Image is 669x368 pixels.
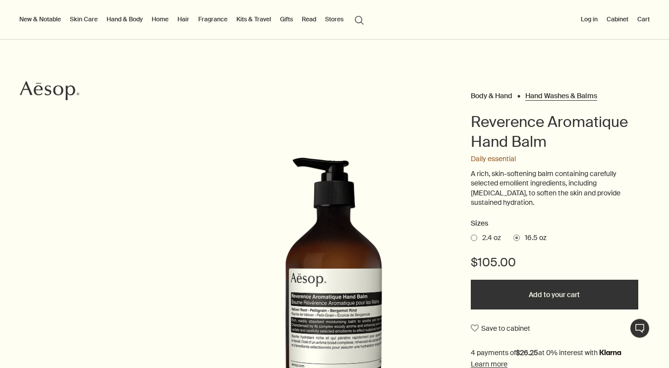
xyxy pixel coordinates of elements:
[150,13,170,25] a: Home
[605,13,630,25] a: Cabinet
[471,91,512,96] a: Body & Hand
[300,13,318,25] a: Read
[471,254,516,270] span: $105.00
[635,13,652,25] button: Cart
[525,91,597,96] a: Hand Washes & Balms
[17,13,63,25] button: New & Notable
[68,13,100,25] a: Skin Care
[278,13,295,25] a: Gifts
[17,78,82,106] a: Aesop
[105,13,145,25] a: Hand & Body
[477,233,501,243] span: 2.4 oz
[471,112,638,152] h1: Reverence Aromatique Hand Balm
[196,13,229,25] a: Fragrance
[20,81,79,101] svg: Aesop
[350,10,368,29] button: Open search
[471,280,638,309] button: Add to your cart - $105.00
[323,13,345,25] button: Stores
[520,233,547,243] span: 16.5 oz
[234,13,273,25] a: Kits & Travel
[579,13,600,25] button: Log in
[471,218,638,230] h2: Sizes
[471,169,638,208] p: A rich, skin-softening balm containing carefully selected emollient ingredients, including [MEDIC...
[471,319,530,337] button: Save to cabinet
[175,13,191,25] a: Hair
[630,318,650,338] button: Live Assistance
